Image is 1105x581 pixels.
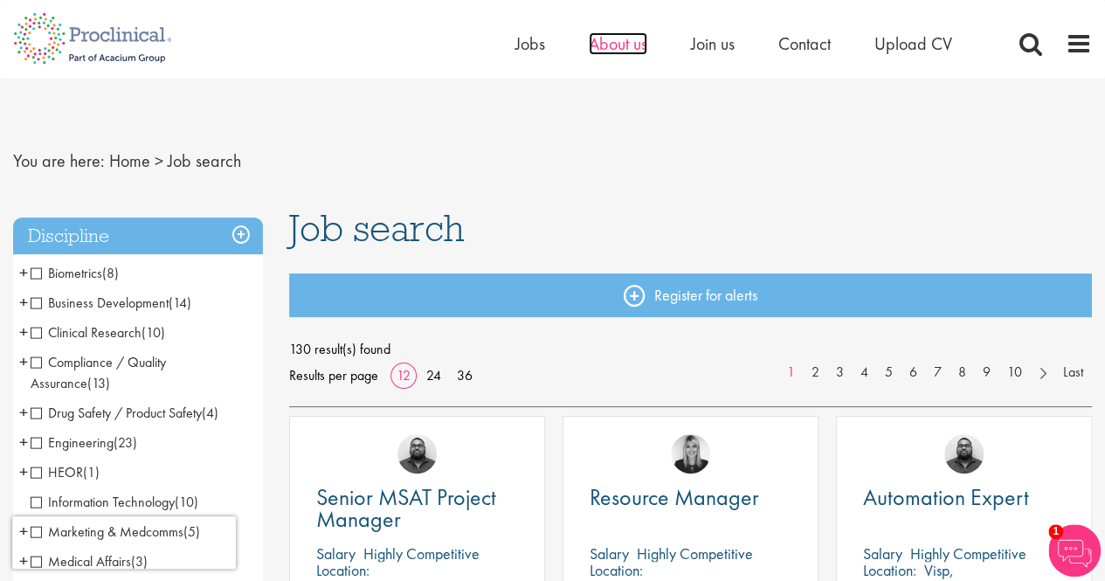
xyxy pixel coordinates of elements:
[637,543,753,564] p: Highly Competitive
[19,319,28,345] span: +
[31,353,166,392] span: Compliance / Quality Assurance
[13,149,105,172] span: You are here:
[515,32,545,55] a: Jobs
[1048,524,1063,539] span: 1
[289,363,378,389] span: Results per page
[31,294,169,312] span: Business Development
[142,323,165,342] span: (10)
[998,363,1031,383] a: 10
[31,264,102,282] span: Biometrics
[83,463,100,481] span: (1)
[289,273,1092,317] a: Register for alerts
[31,463,100,481] span: HEOR
[31,463,83,481] span: HEOR
[31,323,142,342] span: Clinical Research
[420,366,447,384] a: 24
[451,366,479,384] a: 36
[19,289,28,315] span: +
[1054,363,1092,383] a: Last
[316,543,356,564] span: Salary
[289,204,465,252] span: Job search
[87,374,110,392] span: (13)
[316,482,496,534] span: Senior MSAT Project Manager
[31,493,175,511] span: Information Technology
[31,493,198,511] span: Information Technology
[397,434,437,474] img: Ashley Bennett
[1048,524,1101,577] img: Chatbot
[31,264,119,282] span: Biometrics
[31,404,202,422] span: Drug Safety / Product Safety
[910,543,1026,564] p: Highly Competitive
[671,434,710,474] img: Janelle Jones
[289,336,1092,363] span: 130 result(s) found
[363,543,480,564] p: Highly Competitive
[590,482,759,512] span: Resource Manager
[590,560,643,580] span: Location:
[901,363,926,383] a: 6
[19,429,28,455] span: +
[691,32,735,55] a: Join us
[155,149,163,172] span: >
[589,32,647,55] a: About us
[19,459,28,485] span: +
[169,294,191,312] span: (14)
[590,543,629,564] span: Salary
[13,218,263,255] h3: Discipline
[827,363,853,383] a: 3
[168,149,241,172] span: Job search
[803,363,828,383] a: 2
[31,294,191,312] span: Business Development
[19,259,28,286] span: +
[590,487,791,508] a: Resource Manager
[863,543,902,564] span: Salary
[925,363,950,383] a: 7
[852,363,877,383] a: 4
[202,404,218,422] span: (4)
[102,264,119,282] span: (8)
[778,32,831,55] a: Contact
[175,493,198,511] span: (10)
[950,363,975,383] a: 8
[876,363,901,383] a: 5
[19,349,28,375] span: +
[390,366,417,384] a: 12
[31,433,114,452] span: Engineering
[316,487,518,530] a: Senior MSAT Project Manager
[31,433,137,452] span: Engineering
[863,487,1065,508] a: Automation Expert
[944,434,984,474] img: Ashley Bennett
[19,399,28,425] span: +
[31,404,218,422] span: Drug Safety / Product Safety
[109,149,150,172] a: breadcrumb link
[778,363,804,383] a: 1
[114,433,137,452] span: (23)
[874,32,952,55] a: Upload CV
[12,516,236,569] iframe: reCAPTCHA
[974,363,999,383] a: 9
[863,560,916,580] span: Location:
[31,323,165,342] span: Clinical Research
[863,482,1029,512] span: Automation Expert
[316,560,369,580] span: Location:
